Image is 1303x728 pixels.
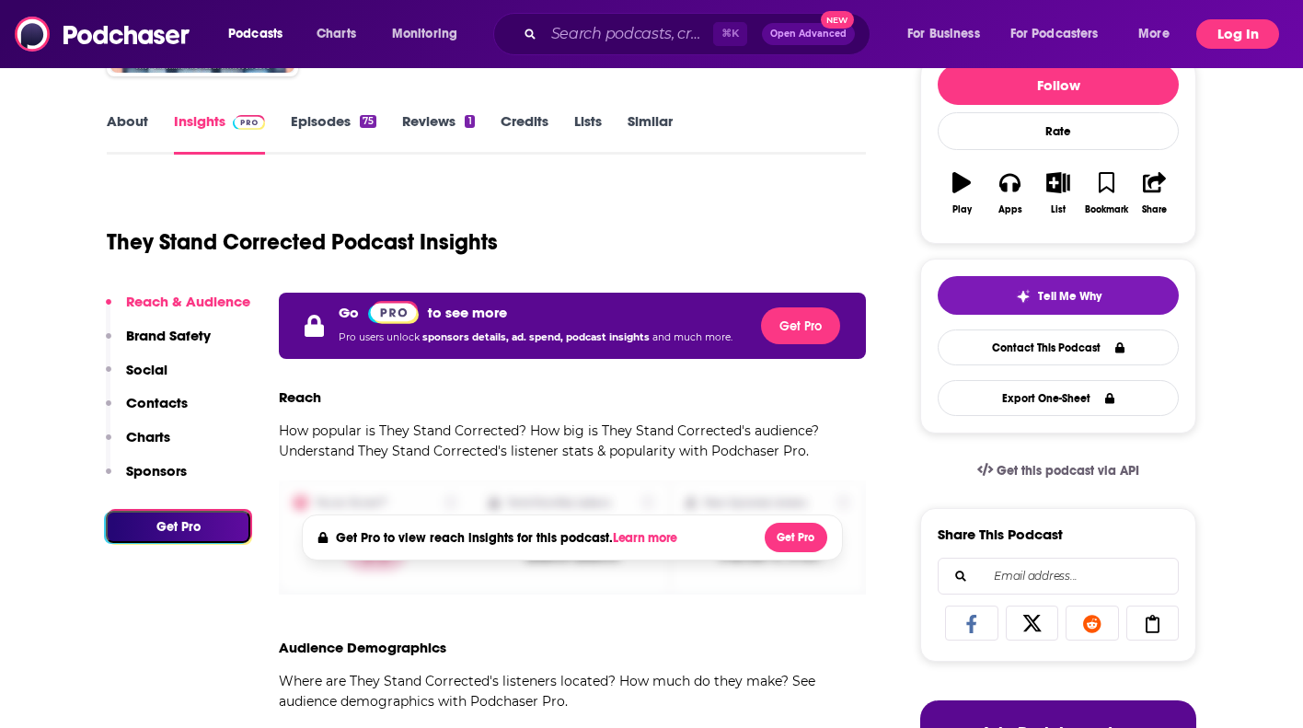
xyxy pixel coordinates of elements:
[368,300,419,324] a: Pro website
[613,531,683,546] button: Learn more
[938,160,986,226] button: Play
[317,21,356,47] span: Charts
[1051,204,1066,215] div: List
[938,526,1063,543] h3: Share This Podcast
[511,13,888,55] div: Search podcasts, credits, & more...
[1126,606,1180,641] a: Copy Link
[501,112,548,155] a: Credits
[761,307,840,344] button: Get Pro
[106,361,167,395] button: Social
[938,112,1179,150] div: Rate
[1138,21,1170,47] span: More
[1034,160,1082,226] button: List
[953,559,1163,594] input: Email address...
[279,421,866,461] p: How popular is They Stand Corrected? How big is They Stand Corrected's audience? Understand They ...
[126,394,188,411] p: Contacts
[821,11,854,29] span: New
[1196,19,1279,49] button: Log In
[1131,160,1179,226] button: Share
[379,19,481,49] button: open menu
[279,639,446,656] h3: Audience Demographics
[422,331,652,343] span: sponsors details, ad. spend, podcast insights
[1142,204,1167,215] div: Share
[106,462,187,496] button: Sponsors
[233,115,265,130] img: Podchaser Pro
[106,327,211,361] button: Brand Safety
[126,327,211,344] p: Brand Safety
[1016,289,1031,304] img: tell me why sparkle
[339,324,732,352] p: Pro users unlock and much more.
[1010,21,1099,47] span: For Podcasters
[713,22,747,46] span: ⌘ K
[1066,606,1119,641] a: Share on Reddit
[291,112,376,155] a: Episodes75
[986,160,1033,226] button: Apps
[628,112,673,155] a: Similar
[305,19,367,49] a: Charts
[228,21,283,47] span: Podcasts
[938,276,1179,315] button: tell me why sparkleTell Me Why
[938,380,1179,416] button: Export One-Sheet
[762,23,855,45] button: Open AdvancedNew
[998,19,1125,49] button: open menu
[894,19,1003,49] button: open menu
[544,19,713,49] input: Search podcasts, credits, & more...
[1082,160,1130,226] button: Bookmark
[106,428,170,462] button: Charts
[1038,289,1101,304] span: Tell Me Why
[106,394,188,428] button: Contacts
[997,463,1139,479] span: Get this podcast via API
[998,204,1022,215] div: Apps
[336,530,683,546] h4: Get Pro to view reach insights for this podcast.
[402,112,474,155] a: Reviews1
[1006,606,1059,641] a: Share on X/Twitter
[106,293,250,327] button: Reach & Audience
[339,304,359,321] p: Go
[765,523,827,552] button: Get Pro
[963,448,1154,493] a: Get this podcast via API
[279,671,866,711] p: Where are They Stand Corrected's listeners located? How much do they make? See audience demograph...
[907,21,980,47] span: For Business
[945,606,998,641] a: Share on Facebook
[368,301,419,324] img: Podchaser Pro
[106,511,250,543] button: Get Pro
[215,19,306,49] button: open menu
[126,293,250,310] p: Reach & Audience
[360,115,376,128] div: 75
[107,112,148,155] a: About
[574,112,602,155] a: Lists
[465,115,474,128] div: 1
[952,204,972,215] div: Play
[126,462,187,480] p: Sponsors
[428,304,507,321] p: to see more
[1085,204,1128,215] div: Bookmark
[279,388,321,406] h3: Reach
[15,17,191,52] img: Podchaser - Follow, Share and Rate Podcasts
[107,228,498,256] h1: They Stand Corrected Podcast Insights
[174,112,265,155] a: InsightsPodchaser Pro
[392,21,457,47] span: Monitoring
[938,558,1179,595] div: Search followers
[1125,19,1193,49] button: open menu
[938,64,1179,105] button: Follow
[770,29,847,39] span: Open Advanced
[126,428,170,445] p: Charts
[126,361,167,378] p: Social
[938,329,1179,365] a: Contact This Podcast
